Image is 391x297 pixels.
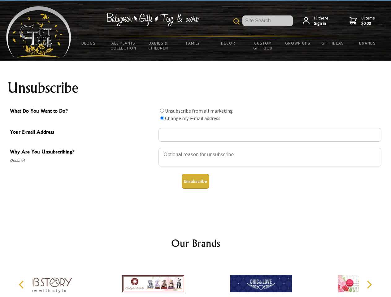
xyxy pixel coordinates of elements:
img: Babyware - Gifts - Toys and more... [6,6,71,58]
button: Previous [15,278,29,291]
span: Why Are You Unsubscribing? [10,148,155,157]
a: Babies & Children [141,37,176,54]
a: Brands [350,37,385,49]
a: 0 items$0.00 [350,15,375,26]
strong: Sign in [314,21,330,26]
input: Your E-mail Address [159,128,381,142]
input: Site Search [242,15,293,26]
span: 0 items [361,15,375,26]
a: Family [176,37,211,49]
a: Decor [211,37,245,49]
a: All Plants Collection [106,37,141,54]
a: Gift Ideas [315,37,350,49]
img: product search [233,18,240,24]
span: Your E-mail Address [10,128,155,137]
span: Optional [10,157,155,164]
span: Hi there, [314,15,330,26]
h2: Our Brands [12,236,379,251]
button: Unsubscribe [182,174,209,189]
button: Next [362,278,376,291]
a: Custom Gift Box [245,37,280,54]
textarea: Why Are You Unsubscribing? [159,148,381,166]
span: What Do You Want to Do? [10,107,155,116]
input: What Do You Want to Do? [160,109,164,113]
a: Hi there,Sign in [303,15,330,26]
input: What Do You Want to Do? [160,116,164,120]
h1: Unsubscribe [7,80,384,95]
a: Grown Ups [280,37,315,49]
img: Babywear - Gifts - Toys & more [106,13,199,26]
strong: $0.00 [361,21,375,26]
a: BLOGS [71,37,106,49]
label: Change my e-mail address [165,115,220,121]
label: Unsubscribe from all marketing [165,108,233,114]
